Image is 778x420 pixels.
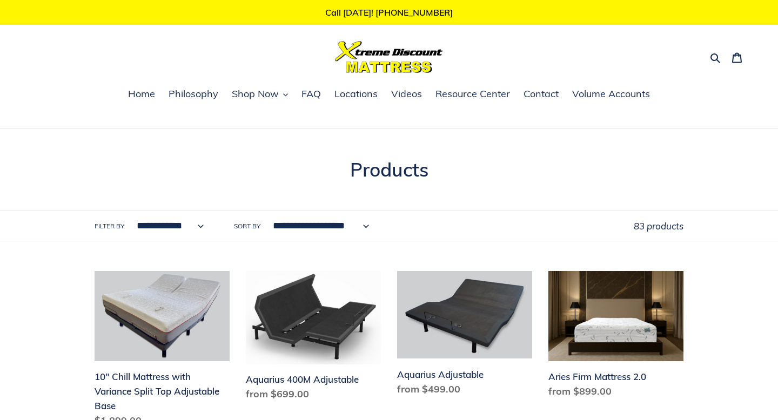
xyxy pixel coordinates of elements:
span: 83 products [634,220,683,232]
img: Xtreme Discount Mattress [335,41,443,73]
span: Philosophy [169,87,218,100]
a: Locations [329,86,383,103]
span: Home [128,87,155,100]
span: FAQ [301,87,321,100]
label: Filter by [95,221,124,231]
button: Shop Now [226,86,293,103]
span: Locations [334,87,378,100]
a: Home [123,86,160,103]
span: Shop Now [232,87,279,100]
span: Resource Center [435,87,510,100]
span: Volume Accounts [572,87,650,100]
a: Volume Accounts [567,86,655,103]
a: Contact [518,86,564,103]
span: Videos [391,87,422,100]
a: Aquarius 400M Adjustable [246,271,381,405]
a: Philosophy [163,86,224,103]
a: Resource Center [430,86,515,103]
span: Contact [524,87,559,100]
a: Aquarius Adjustable [397,271,532,400]
label: Sort by [234,221,260,231]
a: FAQ [296,86,326,103]
span: Products [350,158,428,181]
a: Videos [386,86,427,103]
a: Aries Firm Mattress 2.0 [548,271,683,403]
